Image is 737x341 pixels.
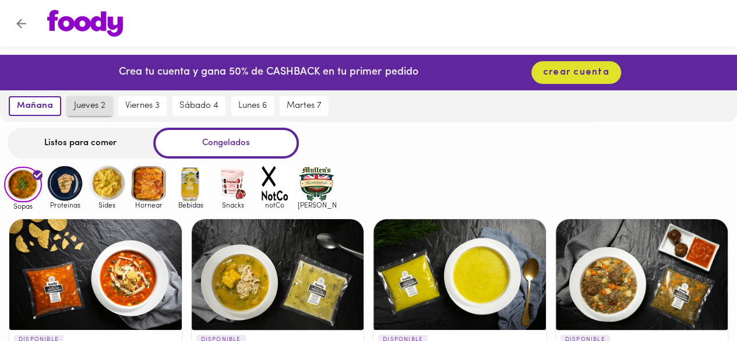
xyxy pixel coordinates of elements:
[298,201,336,209] span: [PERSON_NAME]
[130,201,168,209] span: Hornear
[179,101,218,111] span: sábado 4
[256,201,294,209] span: notCo
[4,167,42,203] img: Sopas
[298,164,336,202] img: mullens
[153,128,299,159] div: Congelados
[130,164,168,202] img: Hornear
[88,164,126,202] img: Sides
[119,65,418,80] p: Crea tu cuenta y gana 50% de CASHBACK en tu primer pedido
[46,164,84,202] img: Proteinas
[46,201,84,209] span: Proteinas
[7,9,36,38] button: Volver
[238,101,267,111] span: lunes 6
[172,164,210,202] img: Bebidas
[669,273,725,329] iframe: Messagebird Livechat Widget
[8,128,153,159] div: Listos para comer
[531,61,621,84] button: crear cuenta
[231,96,274,116] button: lunes 6
[9,96,61,116] button: mañana
[256,164,294,202] img: notCo
[214,164,252,202] img: Snacks
[373,219,546,330] div: Crema del Huerto
[118,96,167,116] button: viernes 3
[47,10,123,37] img: logo.png
[88,201,126,209] span: Sides
[125,101,160,111] span: viernes 3
[543,67,609,78] span: crear cuenta
[556,219,728,330] div: Sopa de Lentejas
[67,96,112,116] button: jueves 2
[192,219,364,330] div: Ajiaco
[17,101,53,111] span: mañana
[74,101,105,111] span: jueves 2
[172,201,210,209] span: Bebidas
[214,201,252,209] span: Snacks
[4,202,42,210] span: Sopas
[9,219,182,330] div: Sopa de Tortilla
[287,101,322,111] span: martes 7
[280,96,329,116] button: martes 7
[172,96,225,116] button: sábado 4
